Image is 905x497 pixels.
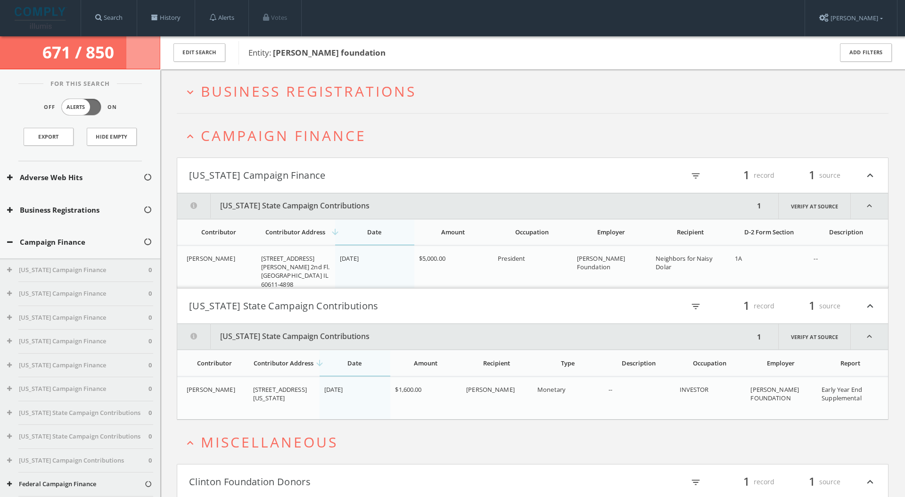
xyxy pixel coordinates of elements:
[177,246,888,288] div: grid
[7,480,144,489] button: Federal Campaign Finance
[148,289,152,298] span: 0
[340,228,409,236] div: Date
[498,254,525,263] span: President
[395,359,456,367] div: Amount
[814,228,879,236] div: Description
[7,408,148,418] button: [US_STATE] State Campaign Contributions
[7,337,148,346] button: [US_STATE] Campaign Finance
[805,167,819,183] span: 1
[739,298,754,314] span: 1
[177,193,754,219] button: [US_STATE] State Campaign Contributions
[691,477,701,488] i: filter_list
[189,298,533,314] button: [US_STATE] State Campaign Contributions
[739,473,754,490] span: 1
[261,228,330,236] div: Contributor Address
[498,228,567,236] div: Occupation
[184,128,889,143] button: expand_lessCampaign Finance
[184,437,197,449] i: expand_less
[184,434,889,450] button: expand_lessMiscellaneous
[7,265,148,275] button: [US_STATE] Campaign Finance
[177,377,888,419] div: grid
[419,228,488,236] div: Amount
[148,432,152,441] span: 0
[7,313,148,323] button: [US_STATE] Campaign Finance
[148,384,152,394] span: 0
[261,254,330,289] span: [STREET_ADDRESS][PERSON_NAME] 2nd Fl. [GEOGRAPHIC_DATA] IL 60611-4898
[107,103,117,111] span: On
[577,254,625,271] span: [PERSON_NAME] Foundation
[7,172,143,183] button: Adverse Web Hits
[148,456,152,465] span: 0
[395,385,421,394] span: $1,600.00
[177,324,754,349] button: [US_STATE] State Campaign Contributions
[784,167,840,183] div: source
[324,385,343,394] span: [DATE]
[609,359,669,367] div: Description
[691,301,701,312] i: filter_list
[340,254,359,263] span: [DATE]
[419,254,445,263] span: $5,000.00
[735,228,804,236] div: D-2 Form Section
[822,359,879,367] div: Report
[778,324,851,349] a: Verify at source
[273,47,386,58] b: [PERSON_NAME] foundation
[864,167,876,183] i: expand_less
[7,432,148,441] button: [US_STATE] State Campaign Contributions
[184,86,197,99] i: expand_more
[148,313,152,323] span: 0
[851,324,888,349] i: expand_less
[840,43,892,62] button: Add Filters
[187,254,235,263] span: [PERSON_NAME]
[739,167,754,183] span: 1
[822,385,862,402] span: Early Year End Supplemental
[7,205,143,215] button: Business Registrations
[187,359,243,367] div: Contributor
[187,228,251,236] div: Contributor
[148,265,152,275] span: 0
[187,385,235,394] span: [PERSON_NAME]
[87,128,137,146] button: Hide Empty
[750,359,811,367] div: Employer
[680,385,709,394] span: INVESTOR
[691,171,701,181] i: filter_list
[315,358,324,368] i: arrow_downward
[680,359,740,367] div: Occupation
[851,193,888,219] i: expand_less
[656,254,712,271] span: Neighbors for Naisy Dolar
[7,289,148,298] button: [US_STATE] Campaign Finance
[784,298,840,314] div: source
[253,385,307,402] span: [STREET_ADDRESS][US_STATE]
[24,128,74,146] a: Export
[189,167,533,183] button: [US_STATE] Campaign Finance
[7,237,143,248] button: Campaign Finance
[330,227,340,237] i: arrow_downward
[466,385,515,394] span: [PERSON_NAME]
[148,361,152,370] span: 0
[805,473,819,490] span: 1
[201,82,416,101] span: Business Registrations
[718,298,774,314] div: record
[778,193,851,219] a: Verify at source
[754,193,764,219] div: 1
[750,385,799,402] span: [PERSON_NAME] FOUNDATION
[735,254,742,263] span: 1A
[7,384,148,394] button: [US_STATE] Campaign Finance
[609,385,612,394] span: --
[656,228,724,236] div: Recipient
[754,324,764,349] div: 1
[864,474,876,490] i: expand_less
[184,83,889,99] button: expand_moreBusiness Registrations
[173,43,225,62] button: Edit Search
[466,359,527,367] div: Recipient
[7,456,148,465] button: [US_STATE] Campaign Contributions
[814,254,817,263] span: --
[537,385,566,394] span: Monetary
[805,298,819,314] span: 1
[201,432,338,452] span: Miscellaneous
[718,474,774,490] div: record
[201,126,366,145] span: Campaign Finance
[784,474,840,490] div: source
[864,298,876,314] i: expand_less
[248,47,386,58] span: Entity:
[718,167,774,183] div: record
